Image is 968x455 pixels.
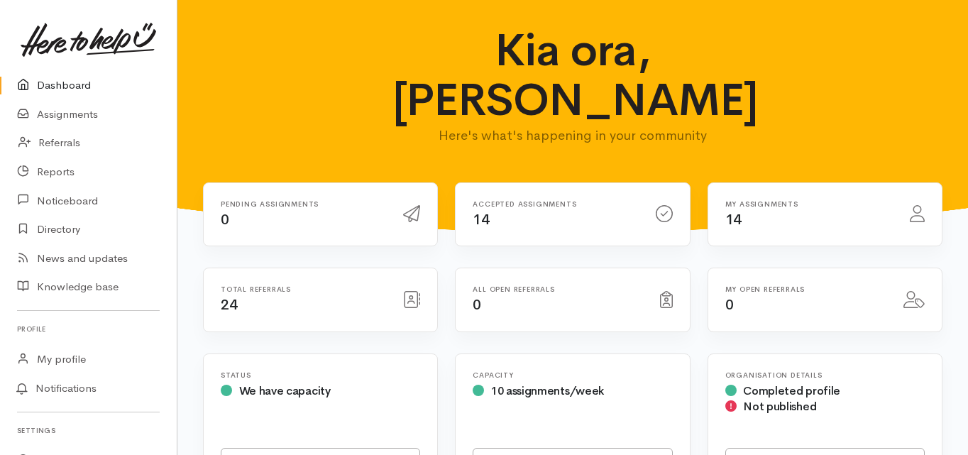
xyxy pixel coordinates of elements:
[725,371,925,379] h6: Organisation Details
[221,200,386,208] h6: Pending assignments
[17,421,160,440] h6: Settings
[725,211,742,229] span: 14
[491,383,604,398] span: 10 assignments/week
[239,383,331,398] span: We have capacity
[221,285,386,293] h6: Total referrals
[17,319,160,339] h6: Profile
[221,371,420,379] h6: Status
[725,200,893,208] h6: My assignments
[743,399,816,414] span: Not published
[473,371,672,379] h6: Capacity
[725,296,734,314] span: 0
[392,26,754,126] h1: Kia ora, [PERSON_NAME]
[473,285,642,293] h6: All open referrals
[473,296,481,314] span: 0
[221,296,237,314] span: 24
[743,383,840,398] span: Completed profile
[473,211,489,229] span: 14
[473,200,638,208] h6: Accepted assignments
[221,211,229,229] span: 0
[725,285,886,293] h6: My open referrals
[392,126,754,146] p: Here's what's happening in your community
